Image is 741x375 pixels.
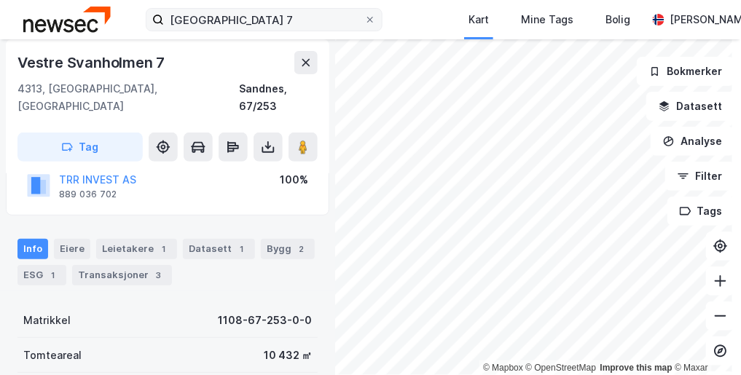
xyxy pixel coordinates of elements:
div: Kart [468,11,489,28]
div: Leietakere [96,239,177,259]
button: Tag [17,133,143,162]
button: Bokmerker [637,57,735,86]
input: Søk på adresse, matrikkel, gårdeiere, leietakere eller personer [164,9,364,31]
button: Analyse [651,127,735,156]
button: Tags [667,197,735,226]
div: 100% [280,171,308,189]
div: 4313, [GEOGRAPHIC_DATA], [GEOGRAPHIC_DATA] [17,80,239,115]
div: 1 [157,242,171,256]
a: OpenStreetMap [526,363,597,373]
div: Kontrollprogram for chat [668,305,741,375]
div: Vestre Svanholmen 7 [17,51,168,74]
a: Improve this map [600,363,673,373]
div: Bygg [261,239,315,259]
div: 889 036 702 [59,189,117,200]
div: Transaksjoner [72,265,172,285]
div: ESG [17,265,66,285]
div: 3 [152,268,166,283]
div: Info [17,239,48,259]
div: 10 432 ㎡ [264,347,312,364]
div: Tomteareal [23,347,82,364]
div: Datasett [183,239,255,259]
button: Filter [665,162,735,191]
div: 1 [235,242,249,256]
button: Datasett [646,92,735,121]
a: Mapbox [483,363,523,373]
div: Sandnes, 67/253 [239,80,318,115]
div: 1108-67-253-0-0 [218,312,312,329]
div: Eiere [54,239,90,259]
img: newsec-logo.f6e21ccffca1b3a03d2d.png [23,7,111,32]
div: Mine Tags [521,11,573,28]
div: Matrikkel [23,312,71,329]
div: 2 [294,242,309,256]
iframe: Chat Widget [668,305,741,375]
div: Bolig [605,11,631,28]
div: 1 [46,268,60,283]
